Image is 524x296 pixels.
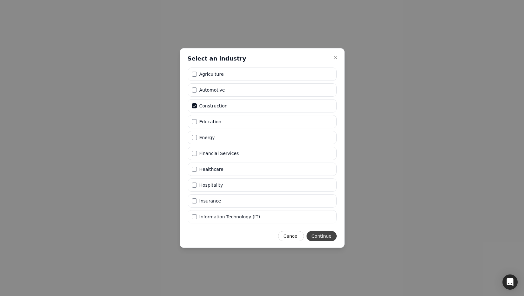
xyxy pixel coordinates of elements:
label: Insurance [199,199,221,203]
label: Automotive [199,88,225,92]
label: Energy [199,135,215,140]
label: Information Technology (IT) [199,215,260,219]
label: Education [199,119,222,124]
h2: Select an industry [188,55,246,62]
label: Financial Services [199,151,239,156]
label: Hospitality [199,183,223,187]
button: Continue [307,231,337,241]
label: Construction [199,104,228,108]
label: Agriculture [199,72,224,76]
label: Healthcare [199,167,223,171]
button: Cancel [278,231,304,241]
